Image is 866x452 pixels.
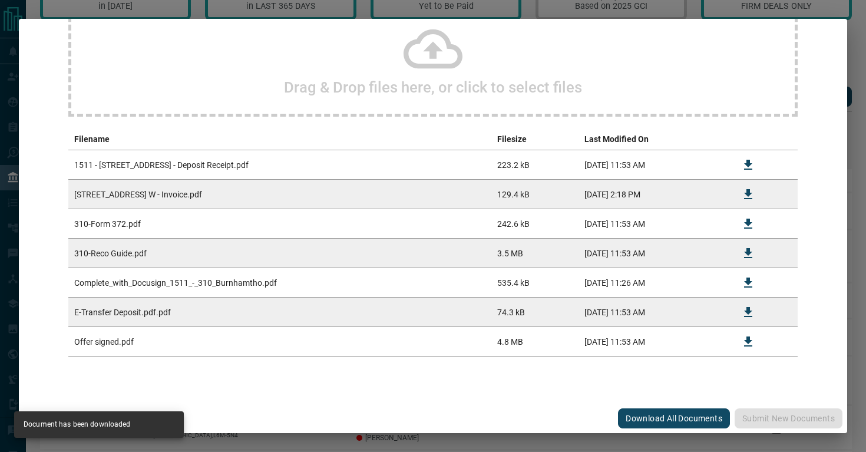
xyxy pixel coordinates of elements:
td: 74.3 kB [491,298,579,327]
button: Download All Documents [618,408,730,428]
div: Document has been downloaded [24,415,131,434]
td: 242.6 kB [491,209,579,239]
td: 1511 - [STREET_ADDRESS] - Deposit Receipt.pdf [68,150,491,180]
td: 4.8 MB [491,327,579,357]
th: download action column [728,128,768,150]
td: 535.4 kB [491,268,579,298]
button: Download [734,210,762,238]
td: 223.2 kB [491,150,579,180]
button: Download [734,239,762,268]
td: Complete_with_Docusign_1511_-_310_Burnhamtho.pdf [68,268,491,298]
button: Download [734,180,762,209]
td: [DATE] 11:53 AM [579,327,728,357]
td: [DATE] 2:18 PM [579,180,728,209]
td: [DATE] 11:26 AM [579,268,728,298]
td: 3.5 MB [491,239,579,268]
td: [STREET_ADDRESS] W - Invoice.pdf [68,180,491,209]
th: Filename [68,128,491,150]
td: E-Transfer Deposit.pdf.pdf [68,298,491,327]
button: Download [734,298,762,326]
button: Download [734,151,762,179]
td: [DATE] 11:53 AM [579,209,728,239]
td: 129.4 kB [491,180,579,209]
td: [DATE] 11:53 AM [579,239,728,268]
h2: Drag & Drop files here, or click to select files [284,78,582,96]
button: Download [734,328,762,356]
td: Offer signed.pdf [68,327,491,357]
td: [DATE] 11:53 AM [579,150,728,180]
th: Last Modified On [579,128,728,150]
td: 310-Form 372.pdf [68,209,491,239]
th: delete file action column [768,128,798,150]
td: [DATE] 11:53 AM [579,298,728,327]
button: Download [734,269,762,297]
th: Filesize [491,128,579,150]
td: 310-Reco Guide.pdf [68,239,491,268]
